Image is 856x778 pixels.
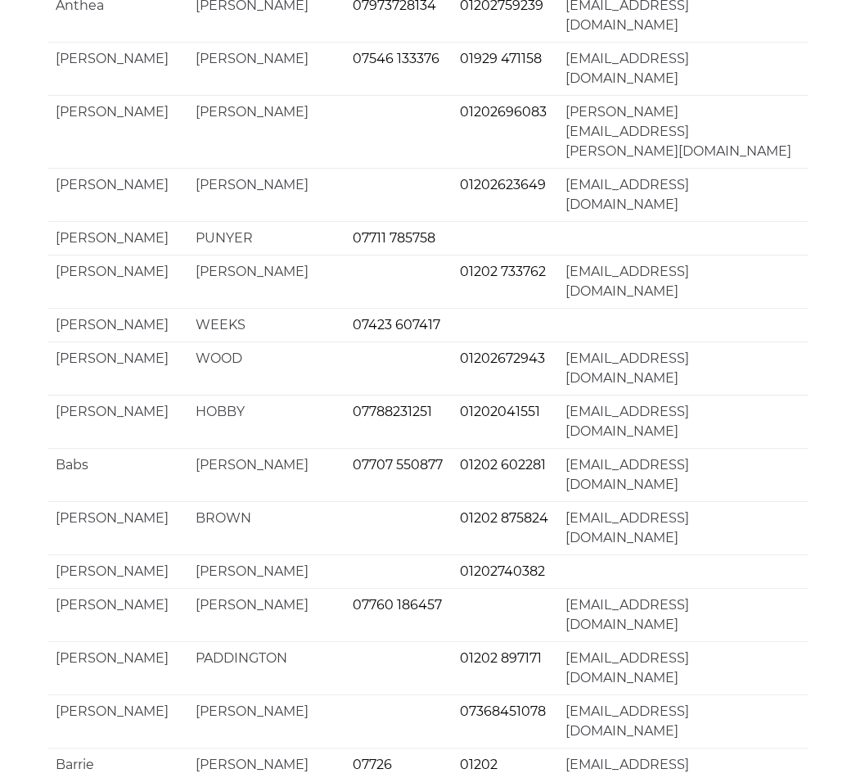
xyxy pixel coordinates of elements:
[47,221,187,255] td: [PERSON_NAME]
[460,457,546,473] a: 01202 602281
[460,404,540,419] a: 01202041551
[47,342,187,395] td: [PERSON_NAME]
[47,694,187,748] td: [PERSON_NAME]
[187,554,345,588] td: [PERSON_NAME]
[460,703,546,719] a: 07368451078
[47,395,187,448] td: [PERSON_NAME]
[187,641,345,694] td: PADDINGTON
[353,51,439,66] a: 07546 133376
[460,264,546,279] a: 01202 733762
[557,694,809,748] td: [EMAIL_ADDRESS][DOMAIN_NAME]
[557,342,809,395] td: [EMAIL_ADDRESS][DOMAIN_NAME]
[460,177,546,192] a: 01202623649
[47,168,187,221] td: [PERSON_NAME]
[47,42,187,95] td: [PERSON_NAME]
[353,317,440,332] a: 07423 607417
[557,168,809,221] td: [EMAIL_ADDRESS][DOMAIN_NAME]
[557,641,809,694] td: [EMAIL_ADDRESS][DOMAIN_NAME]
[187,694,345,748] td: [PERSON_NAME]
[557,501,809,554] td: [EMAIL_ADDRESS][DOMAIN_NAME]
[557,42,809,95] td: [EMAIL_ADDRESS][DOMAIN_NAME]
[460,563,545,579] a: 01202740382
[187,42,345,95] td: [PERSON_NAME]
[460,104,547,120] a: 01202696083
[460,650,542,666] a: 01202 897171
[187,255,345,308] td: [PERSON_NAME]
[460,51,542,66] a: 01929 471158
[187,588,345,641] td: [PERSON_NAME]
[557,588,809,641] td: [EMAIL_ADDRESS][DOMAIN_NAME]
[557,448,809,501] td: [EMAIL_ADDRESS][DOMAIN_NAME]
[557,95,809,168] td: [PERSON_NAME][EMAIL_ADDRESS][PERSON_NAME][DOMAIN_NAME]
[187,95,345,168] td: [PERSON_NAME]
[47,554,187,588] td: [PERSON_NAME]
[47,95,187,168] td: [PERSON_NAME]
[460,510,548,526] a: 01202 875824
[353,457,443,473] a: 07707 550877
[47,641,187,694] td: [PERSON_NAME]
[557,395,809,448] td: [EMAIL_ADDRESS][DOMAIN_NAME]
[557,255,809,308] td: [EMAIL_ADDRESS][DOMAIN_NAME]
[187,342,345,395] td: WOOD
[187,308,345,342] td: WEEKS
[47,588,187,641] td: [PERSON_NAME]
[47,308,187,342] td: [PERSON_NAME]
[353,597,442,613] a: 07760 186457
[187,501,345,554] td: BROWN
[47,255,187,308] td: [PERSON_NAME]
[353,404,432,419] a: 07788231251
[47,501,187,554] td: [PERSON_NAME]
[353,230,435,246] a: 07711 785758
[187,221,345,255] td: PUNYER
[460,351,545,366] a: 01202672943
[47,448,187,501] td: Babs
[187,448,345,501] td: [PERSON_NAME]
[187,168,345,221] td: [PERSON_NAME]
[187,395,345,448] td: HOBBY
